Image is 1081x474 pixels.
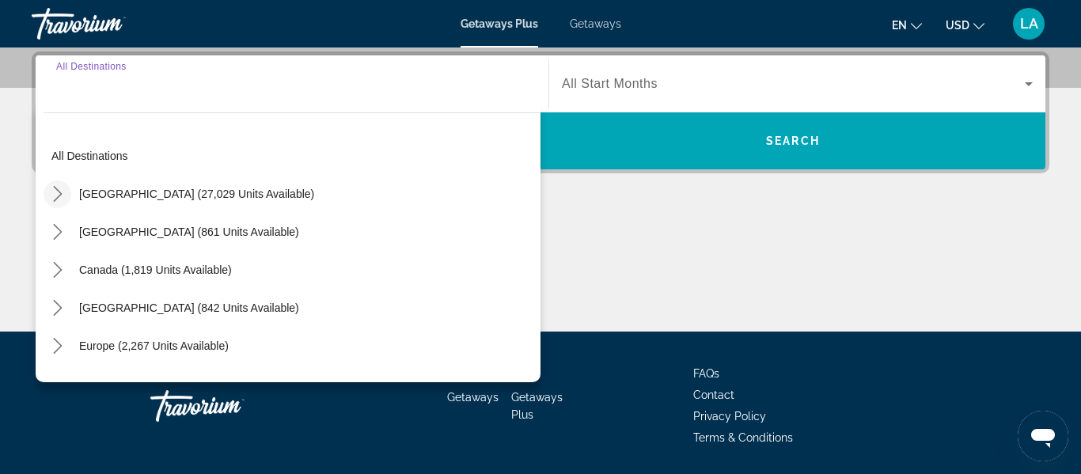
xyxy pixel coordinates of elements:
span: All Start Months [562,77,658,90]
button: Toggle Europe (2,267 units available) submenu [44,332,71,360]
a: Contact [693,389,734,401]
a: Go Home [150,382,309,430]
a: Getaways [447,391,499,404]
button: Toggle United States (27,029 units available) submenu [44,180,71,208]
span: Search [766,135,820,147]
span: USD [946,19,969,32]
button: Select destination: United States (27,029 units available) [71,180,322,208]
span: All destinations [51,150,128,162]
span: Canada (1,819 units available) [79,264,232,276]
span: LA [1020,16,1038,32]
a: Getaways Plus [511,391,563,421]
a: Terms & Conditions [693,431,793,444]
button: Select destination: Canada (1,819 units available) [71,256,240,284]
button: Select destination: Caribbean & Atlantic Islands (842 units available) [71,294,307,322]
span: Europe (2,267 units available) [79,339,229,352]
button: Change language [892,13,922,36]
a: FAQs [693,367,719,380]
span: [GEOGRAPHIC_DATA] (861 units available) [79,226,299,238]
button: Select destination: Europe (2,267 units available) [71,332,237,360]
button: Change currency [946,13,984,36]
button: Toggle Canada (1,819 units available) submenu [44,256,71,284]
span: [GEOGRAPHIC_DATA] (27,029 units available) [79,188,314,200]
iframe: Button to launch messaging window [1018,411,1068,461]
span: All Destinations [56,61,127,71]
div: Search widget [36,55,1045,169]
button: Toggle Caribbean & Atlantic Islands (842 units available) submenu [44,294,71,322]
input: Select destination [56,75,528,94]
button: User Menu [1008,7,1049,40]
button: Select destination: Mexico (861 units available) [71,218,307,246]
a: Travorium [32,3,190,44]
a: Getaways Plus [461,17,538,30]
span: [GEOGRAPHIC_DATA] (842 units available) [79,301,299,314]
a: Privacy Policy [693,410,766,423]
button: Toggle Australia (196 units available) submenu [44,370,71,398]
button: Search [540,112,1045,169]
button: Toggle Mexico (861 units available) submenu [44,218,71,246]
span: en [892,19,907,32]
div: Destination options [36,104,540,382]
a: Getaways [570,17,621,30]
button: Select destination: All destinations [44,142,540,170]
button: Select destination: Australia (196 units available) [71,370,235,398]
